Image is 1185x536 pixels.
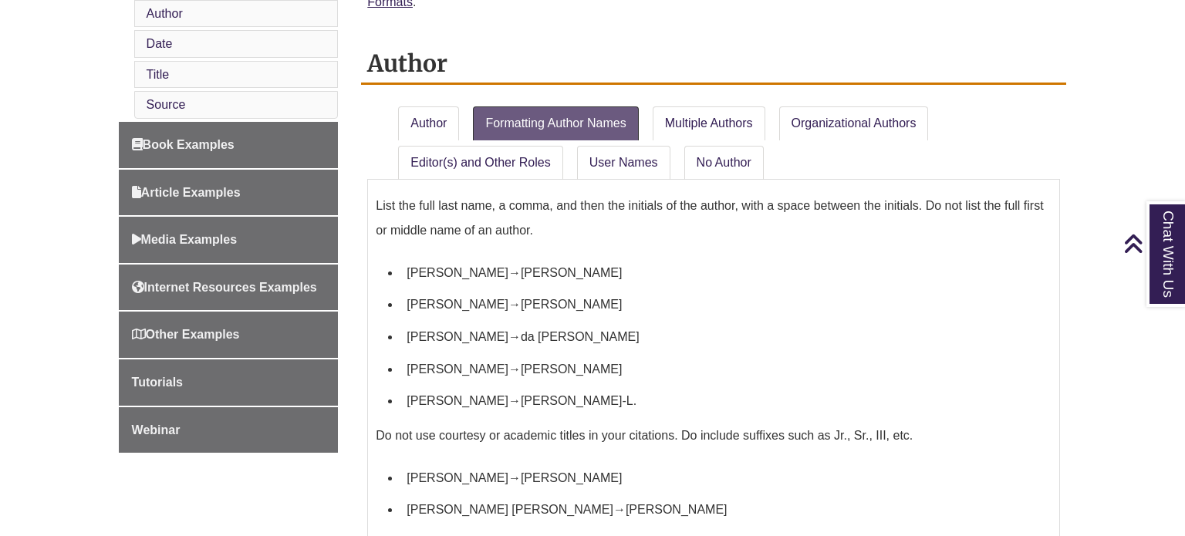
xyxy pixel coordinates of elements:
[119,265,339,311] a: Internet Resources Examples
[119,359,339,406] a: Tutorials
[653,106,765,140] a: Multiple Authors
[400,353,1052,386] li: [PERSON_NAME] [PERSON_NAME]
[400,257,1052,289] li: [PERSON_NAME] [PERSON_NAME]
[613,503,626,516] strong: →
[132,376,183,389] span: Tutorials
[119,122,339,168] a: Book Examples
[132,233,238,246] span: Media Examples
[376,417,1052,454] p: Do not use courtesy or academic titles in your citations. Do include suffixes such as Jr., Sr., I...
[400,321,1052,353] li: [PERSON_NAME] da [PERSON_NAME]
[132,186,241,199] span: Article Examples
[508,394,521,407] strong: →
[400,288,1052,321] li: [PERSON_NAME] [PERSON_NAME]
[508,362,521,376] strong: →
[1123,233,1181,254] a: Back to Top
[361,44,1066,85] h2: Author
[147,37,173,50] a: Date
[400,385,1052,417] li: [PERSON_NAME] [PERSON_NAME]-L.
[119,407,339,453] a: Webinar
[119,170,339,216] a: Article Examples
[473,106,638,140] a: Formatting Author Names
[684,146,764,180] a: No Author
[132,423,181,437] span: Webinar
[400,494,1052,526] li: [PERSON_NAME] [PERSON_NAME] [PERSON_NAME]
[147,98,186,111] a: Source
[508,330,521,343] strong: →
[398,106,459,140] a: Author
[400,462,1052,494] li: [PERSON_NAME] [PERSON_NAME]
[508,471,521,484] strong: →
[147,7,183,20] a: Author
[147,68,170,81] a: Title
[398,146,562,180] a: Editor(s) and Other Roles
[132,328,240,341] span: Other Examples
[132,281,317,294] span: Internet Resources Examples
[119,312,339,358] a: Other Examples
[508,298,521,311] strong: →
[577,146,670,180] a: User Names
[779,106,929,140] a: Organizational Authors
[508,266,521,279] strong: →
[376,187,1052,249] p: List the full last name, a comma, and then the initials of the author, with a space between the i...
[119,217,339,263] a: Media Examples
[132,138,235,151] span: Book Examples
